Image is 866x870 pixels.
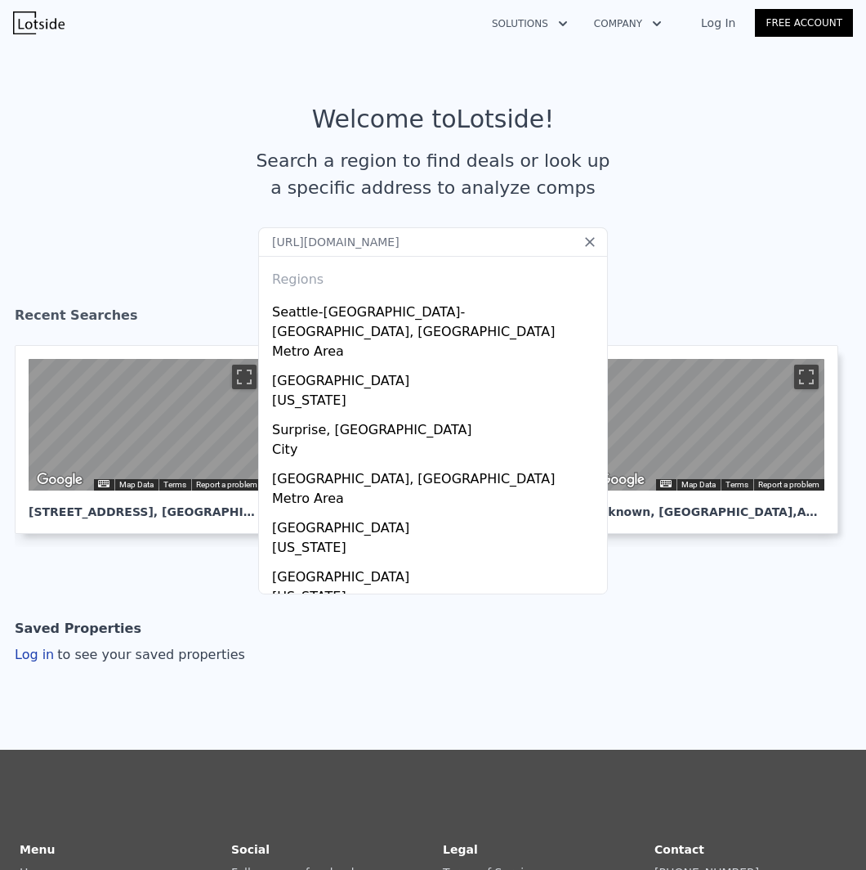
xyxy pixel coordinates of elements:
[443,843,478,856] strong: Legal
[20,843,55,856] strong: Menu
[250,147,616,201] div: Search a region to find deals or look up a specific address to analyze comps
[272,365,600,391] div: [GEOGRAPHIC_DATA]
[681,15,755,31] a: Log In
[312,105,555,134] div: Welcome to Lotside !
[660,480,672,487] button: Keyboard shortcuts
[577,345,851,534] a: Map Unknown, [GEOGRAPHIC_DATA],AZ 86440
[272,414,600,440] div: Surprise, [GEOGRAPHIC_DATA]
[755,9,853,37] a: Free Account
[163,480,186,489] a: Terms (opens in new tab)
[29,491,262,520] div: [STREET_ADDRESS] , [GEOGRAPHIC_DATA]
[272,489,600,512] div: Metro Area
[725,480,748,489] a: Terms (opens in new tab)
[681,479,716,491] button: Map Data
[591,491,824,520] div: Unknown , [GEOGRAPHIC_DATA]
[119,479,154,491] button: Map Data
[581,9,675,38] button: Company
[595,469,649,491] img: Google
[272,561,600,587] div: [GEOGRAPHIC_DATA]
[272,296,600,342] div: Seattle-[GEOGRAPHIC_DATA]-[GEOGRAPHIC_DATA], [GEOGRAPHIC_DATA]
[272,463,600,489] div: [GEOGRAPHIC_DATA], [GEOGRAPHIC_DATA]
[272,538,600,561] div: [US_STATE]
[792,505,858,518] span: , AZ 86440
[29,359,262,491] div: Map
[266,257,600,296] div: Regions
[272,512,600,538] div: [GEOGRAPHIC_DATA]
[13,11,65,34] img: Lotside
[591,359,824,491] div: Street View
[29,359,262,491] div: Street View
[272,342,600,365] div: Metro Area
[258,227,608,257] input: Search an address or region...
[272,587,600,610] div: [US_STATE]
[479,9,581,38] button: Solutions
[232,365,257,389] button: Toggle fullscreen view
[272,391,600,414] div: [US_STATE]
[33,469,87,491] img: Google
[15,293,851,345] div: Recent Searches
[794,365,819,389] button: Toggle fullscreen view
[98,480,109,487] button: Keyboard shortcuts
[15,645,245,665] div: Log in
[591,359,824,491] div: Map
[15,612,141,645] div: Saved Properties
[595,469,649,491] a: Open this area in Google Maps (opens a new window)
[231,843,270,856] strong: Social
[15,345,289,534] a: Map [STREET_ADDRESS], [GEOGRAPHIC_DATA]
[196,480,257,489] a: Report a problem
[654,843,704,856] strong: Contact
[54,647,245,662] span: to see your saved properties
[33,469,87,491] a: Open this area in Google Maps (opens a new window)
[758,480,819,489] a: Report a problem
[272,440,600,463] div: City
